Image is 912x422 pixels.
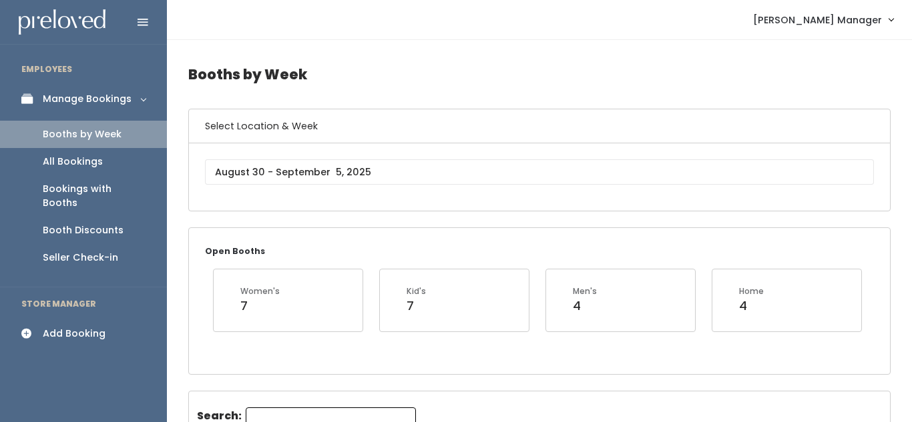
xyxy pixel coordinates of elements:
[43,155,103,169] div: All Bookings
[43,251,118,265] div: Seller Check-in
[205,159,874,185] input: August 30 - September 5, 2025
[739,285,764,297] div: Home
[205,245,265,257] small: Open Booths
[19,9,105,35] img: preloved logo
[43,127,122,141] div: Booths by Week
[43,92,132,106] div: Manage Bookings
[188,56,891,93] h4: Booths by Week
[573,285,597,297] div: Men's
[240,285,280,297] div: Women's
[739,297,764,315] div: 4
[43,182,146,210] div: Bookings with Booths
[240,297,280,315] div: 7
[407,285,426,297] div: Kid's
[43,327,105,341] div: Add Booking
[740,5,907,34] a: [PERSON_NAME] Manager
[407,297,426,315] div: 7
[573,297,597,315] div: 4
[43,223,124,237] div: Booth Discounts
[189,109,890,143] h6: Select Location & Week
[753,13,882,27] span: [PERSON_NAME] Manager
